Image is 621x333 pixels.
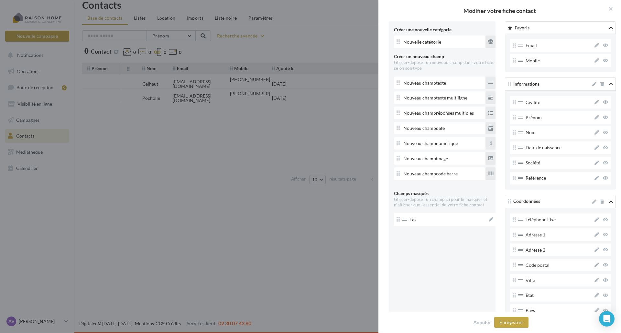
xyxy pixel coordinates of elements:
[436,171,458,176] span: Code barre
[513,81,539,87] span: Informations
[526,247,592,253] span: Adresse 2
[526,292,592,298] span: Etat
[394,53,496,60] div: Créer un nouveau champ
[494,317,528,328] button: Enregistrer
[389,8,611,14] h2: Modifier votre fiche contact
[403,110,474,116] span: Nouveau champ
[526,232,592,238] span: Adresse 1
[526,262,592,268] span: Code postal
[403,95,467,101] span: Nouveau champ
[489,140,492,146] span: 1
[436,110,474,116] span: Réponses multiples
[471,318,493,326] button: Annuler
[513,199,540,204] span: Coordonnées
[526,160,592,166] span: Société
[394,197,496,208] div: Glisser-déposer un champ ici pour le masquer et n'afficher que l'essentiel de votre fiche contact
[436,140,458,146] span: Numérique
[403,140,458,147] span: Nouveau champ
[526,175,592,181] span: Référence
[526,114,592,121] span: Prénom
[526,42,592,49] span: Email
[526,99,592,106] span: Civilité
[436,95,467,100] span: Texte multiligne
[526,307,592,314] span: Pays
[526,216,592,223] span: Téléphone Fixe
[526,57,592,64] span: Mobile
[526,129,592,136] span: Nom
[599,311,615,327] div: Open Intercom Messenger
[526,144,592,151] span: Date de naissance
[409,216,477,223] span: Fax
[394,60,496,71] div: Glisser-déposer un nouveau champ dans votre fiche selon son type
[394,26,496,33] div: Créer une nouvelle catégorie
[394,190,496,197] div: Champs masqués
[526,277,592,284] span: Ville
[403,171,458,177] span: Nouveau champ
[515,25,529,30] span: Favoris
